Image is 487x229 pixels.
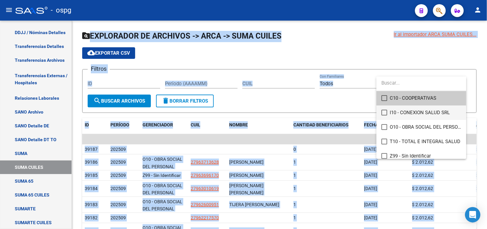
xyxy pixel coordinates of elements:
input: dropdown search [377,76,466,90]
span: O10 - OBRA SOCIAL DEL PERSONAL GRAFICO [390,120,461,134]
span: Z99 - Sin Identificar [390,149,461,163]
span: C10 - COOPERATIVAS [390,91,461,105]
span: T10 - TOTAL E INTEGRAL SALUD [390,134,461,149]
span: I10 - CONEXION SALUD SRL [390,105,461,120]
div: Open Intercom Messenger [465,207,481,223]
